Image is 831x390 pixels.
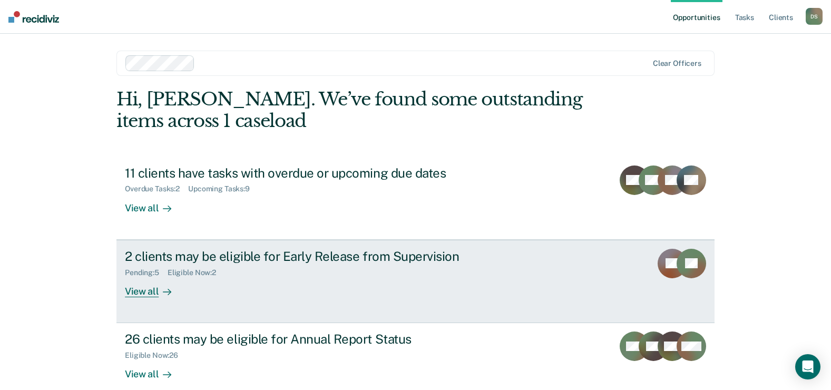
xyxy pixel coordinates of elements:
[125,193,184,214] div: View all
[806,8,823,25] button: DS
[125,277,184,297] div: View all
[116,157,715,240] a: 11 clients have tasks with overdue or upcoming due datesOverdue Tasks:2Upcoming Tasks:9View all
[125,331,495,347] div: 26 clients may be eligible for Annual Report Status
[125,268,168,277] div: Pending : 5
[8,11,59,23] img: Recidiviz
[125,165,495,181] div: 11 clients have tasks with overdue or upcoming due dates
[125,351,187,360] div: Eligible Now : 26
[125,360,184,381] div: View all
[168,268,224,277] div: Eligible Now : 2
[188,184,258,193] div: Upcoming Tasks : 9
[116,240,715,323] a: 2 clients may be eligible for Early Release from SupervisionPending:5Eligible Now:2View all
[125,249,495,264] div: 2 clients may be eligible for Early Release from Supervision
[653,59,701,68] div: Clear officers
[795,354,820,379] div: Open Intercom Messenger
[806,8,823,25] div: D S
[116,89,595,132] div: Hi, [PERSON_NAME]. We’ve found some outstanding items across 1 caseload
[125,184,188,193] div: Overdue Tasks : 2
